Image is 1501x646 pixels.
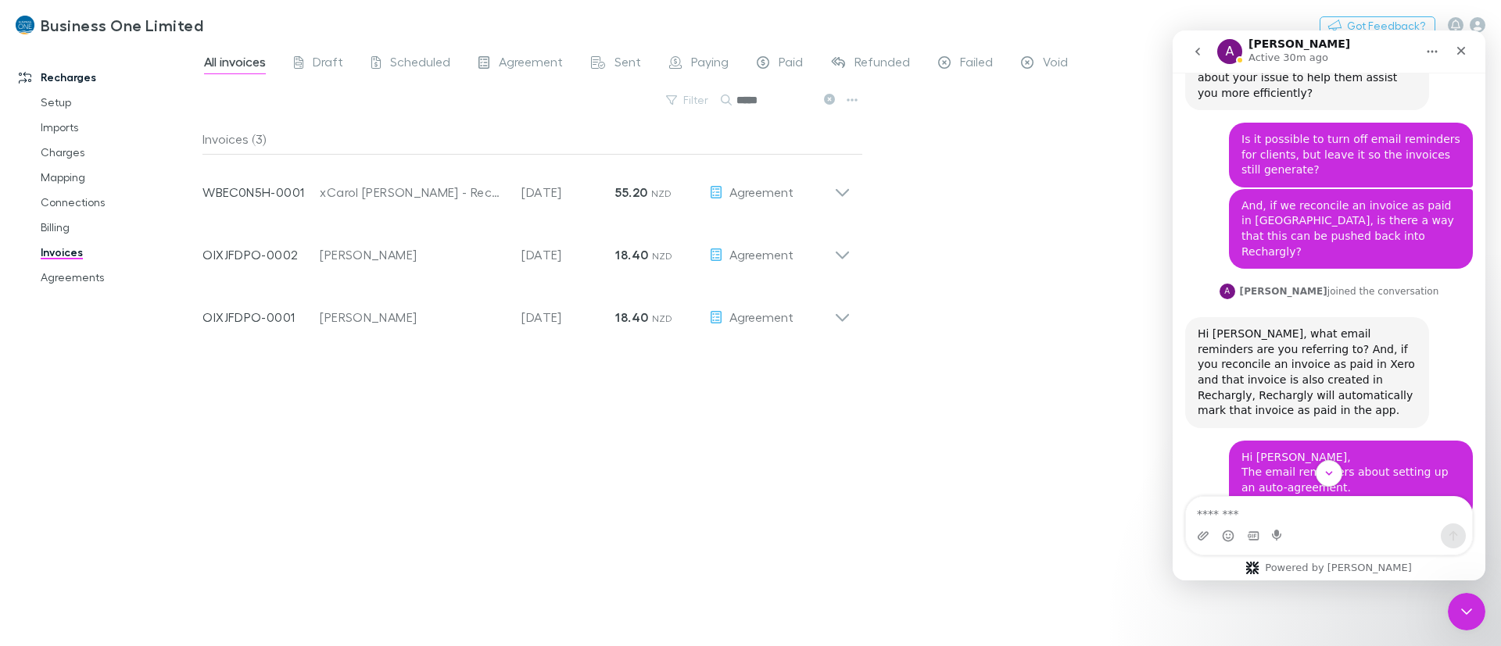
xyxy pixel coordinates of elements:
[320,245,506,264] div: [PERSON_NAME]
[779,54,803,74] span: Paid
[499,54,563,74] span: Agreement
[1043,54,1068,74] span: Void
[651,187,672,199] span: NZD
[41,16,203,34] h3: Business One Limited
[320,183,506,202] div: xCarol [PERSON_NAME] - Rechargly
[1173,30,1485,580] iframe: Intercom live chat
[320,308,506,327] div: [PERSON_NAME]
[190,217,863,280] div: OIXJFDPO-0002[PERSON_NAME][DATE]18.40 NZDAgreement
[25,90,217,115] a: Setup
[1448,593,1485,630] iframe: Intercom live chat
[3,65,217,90] a: Recharges
[614,54,641,74] span: Sent
[615,247,648,262] strong: 18.40
[313,54,343,74] span: Draft
[729,247,793,262] span: Agreement
[521,245,615,264] p: [DATE]
[691,54,729,74] span: Paying
[25,115,217,140] a: Imports
[202,183,320,202] p: WBEC0N5H-0001
[615,184,647,200] strong: 55.20
[25,215,217,240] a: Billing
[960,54,993,74] span: Failed
[202,245,320,264] p: OIXJFDPO-0002
[652,250,673,262] span: NZD
[25,265,217,290] a: Agreements
[25,165,217,190] a: Mapping
[729,184,793,199] span: Agreement
[190,155,863,217] div: WBEC0N5H-0001xCarol [PERSON_NAME] - Rechargly[DATE]55.20 NZDAgreement
[854,54,910,74] span: Refunded
[729,309,793,324] span: Agreement
[190,280,863,342] div: OIXJFDPO-0001[PERSON_NAME][DATE]18.40 NZDAgreement
[521,183,615,202] p: [DATE]
[652,312,673,324] span: NZD
[615,309,648,325] strong: 18.40
[25,140,217,165] a: Charges
[658,91,718,109] button: Filter
[202,308,320,327] p: OIXJFDPO-0001
[390,54,450,74] span: Scheduled
[25,240,217,265] a: Invoices
[25,190,217,215] a: Connections
[204,54,266,74] span: All invoices
[6,6,213,44] a: Business One Limited
[521,308,615,327] p: [DATE]
[16,16,34,34] img: Business One Limited's Logo
[1320,16,1435,35] button: Got Feedback?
